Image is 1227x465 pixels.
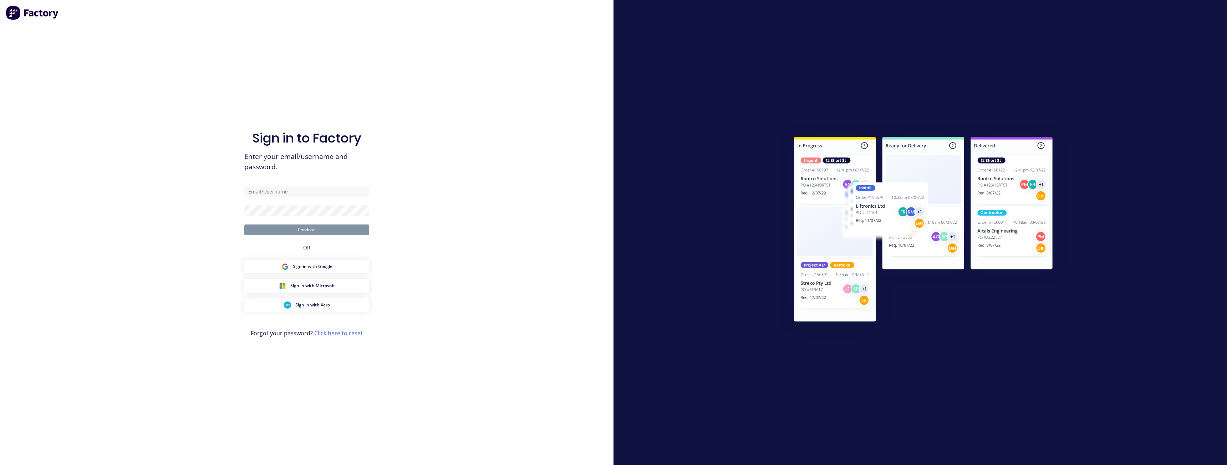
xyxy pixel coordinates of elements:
[252,130,361,146] h1: Sign in to Factory
[244,224,369,235] button: Continue
[251,329,363,337] span: Forgot your password?
[290,283,335,289] span: Sign in with Microsoft
[244,279,369,293] button: Microsoft Sign inSign in with Microsoft
[303,235,310,260] div: OR
[244,298,369,312] button: Xero Sign inSign in with Xero
[244,186,369,197] input: Email/Username
[244,151,369,172] span: Enter your email/username and password.
[314,329,363,337] a: Click here to reset
[244,260,369,273] button: Google Sign inSign in with Google
[6,6,59,20] img: Factory
[279,282,286,289] img: Microsoft Sign in
[293,263,332,270] span: Sign in with Google
[284,301,291,309] img: Xero Sign in
[295,302,330,308] span: Sign in with Xero
[281,263,289,270] img: Google Sign in
[778,123,1068,339] img: Sign in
